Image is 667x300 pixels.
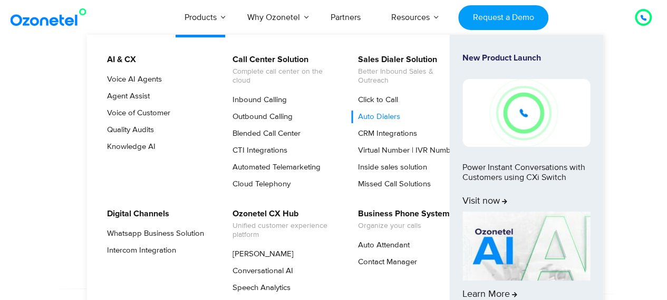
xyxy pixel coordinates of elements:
[351,178,432,191] a: Missed Call Solutions
[351,144,459,157] a: Virtual Number | IVR Number
[462,196,507,207] span: Visit now
[41,67,626,101] div: Orchestrate Intelligent
[100,244,178,257] a: Intercom Integration
[226,111,294,123] a: Outbound Calling
[100,73,163,86] a: Voice AI Agents
[100,141,157,153] a: Knowledge AI
[351,94,400,106] a: Click to Call
[226,265,295,277] a: Conversational AI
[226,53,338,87] a: Call Center SolutionComplete call center on the cloud
[226,248,295,261] a: [PERSON_NAME]
[226,161,322,174] a: Automated Telemarketing
[462,79,590,146] img: New-Project-17.png
[226,94,288,106] a: Inbound Calling
[41,145,626,157] div: Turn every conversation into a growth engine for your enterprise.
[351,207,451,232] a: Business Phone SystemOrganize your calls
[226,207,338,241] a: Ozonetel CX HubUnified customer experience platform
[358,222,450,231] span: Organize your calls
[358,67,462,85] span: Better Inbound Sales & Outreach
[226,127,302,140] a: Blended Call Center
[41,94,626,145] div: Customer Experiences
[233,222,336,239] span: Unified customer experience platform
[462,53,590,207] a: New Product LaunchPower Instant Conversations with Customers using CXi SwitchVisit now
[226,144,289,157] a: CTI Integrations
[100,124,156,136] a: Quality Audits
[458,5,548,30] a: Request a Demo
[351,256,419,268] a: Contact Manager
[351,53,463,87] a: Sales Dialer SolutionBetter Inbound Sales & Outreach
[233,67,336,85] span: Complete call center on the cloud
[351,239,411,252] a: Auto Attendant
[351,127,419,140] a: CRM Integrations
[100,107,172,119] a: Voice of Customer
[100,227,206,240] a: Whatsapp Business Solution
[462,212,590,281] img: AI
[100,90,151,103] a: Agent Assist
[226,178,292,191] a: Cloud Telephony
[351,111,402,123] a: Auto Dialers
[351,161,429,174] a: Inside sales solution
[100,207,171,221] a: Digital Channels
[226,282,292,294] a: Speech Analytics
[100,53,138,66] a: AI & CX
